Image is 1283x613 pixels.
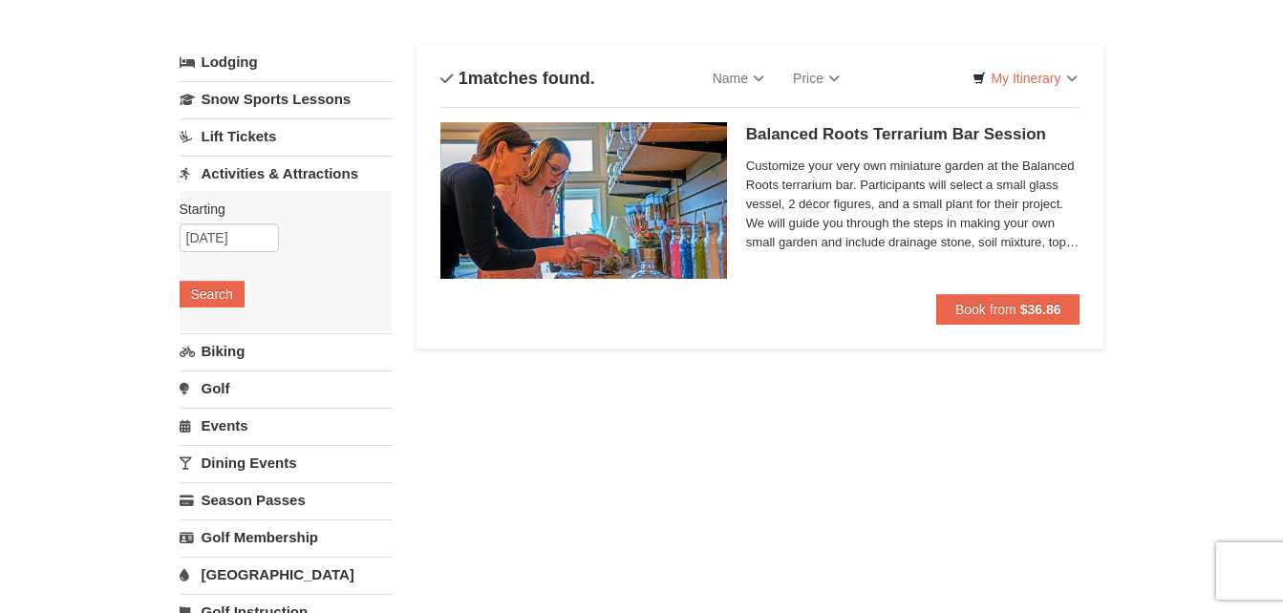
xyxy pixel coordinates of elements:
h4: matches found. [440,69,595,88]
a: Dining Events [180,445,393,480]
a: Season Passes [180,482,393,518]
a: Activities & Attractions [180,156,393,191]
label: Starting [180,200,378,219]
span: Customize your very own miniature garden at the Balanced Roots terrarium bar. Participants will s... [746,157,1080,252]
a: Lift Tickets [180,118,393,154]
a: Golf [180,370,393,406]
button: Search [180,281,245,307]
button: Book from $36.86 [936,294,1080,325]
h5: Balanced Roots Terrarium Bar Session [746,125,1080,144]
a: Biking [180,333,393,369]
a: Price [779,59,854,97]
a: Golf Membership [180,519,393,555]
a: [GEOGRAPHIC_DATA] [180,557,393,592]
a: Lodging [180,45,393,79]
img: 18871151-30-393e4332.jpg [440,122,727,279]
span: Book from [955,302,1016,317]
a: Name [698,59,779,97]
span: 1 [459,69,468,88]
strong: $36.86 [1020,302,1061,317]
a: Events [180,408,393,443]
a: Snow Sports Lessons [180,81,393,116]
a: My Itinerary [960,64,1089,93]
